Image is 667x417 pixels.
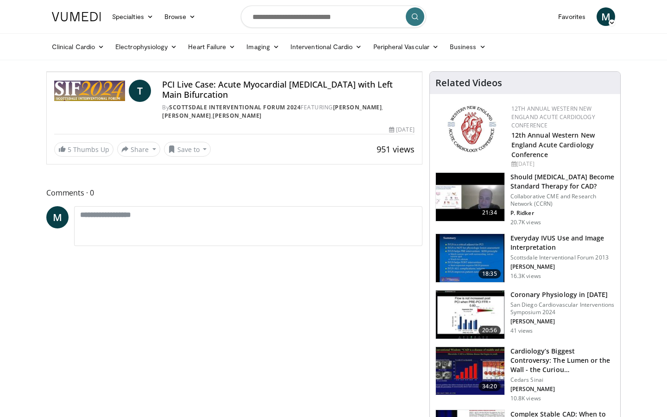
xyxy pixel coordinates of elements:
p: P. Ridker [510,209,615,217]
a: Interventional Cardio [285,38,368,56]
p: Scottsdale Interventional Forum 2013 [510,254,615,261]
span: 34:20 [478,382,501,391]
div: [DATE] [511,160,613,168]
a: Browse [159,7,201,26]
p: 10.8K views [510,395,541,402]
span: 5 [68,145,71,154]
input: Search topics, interventions [241,6,426,28]
a: 18:35 Everyday IVUS Use and Image Interpretation Scottsdale Interventional Forum 2013 [PERSON_NAM... [435,234,615,283]
img: 0954f259-7907-4053-a817-32a96463ecc8.png.150x105_q85_autocrop_double_scale_upscale_version-0.2.png [446,105,497,153]
span: 21:34 [478,208,501,217]
p: [PERSON_NAME] [510,318,615,325]
a: Clinical Cardio [46,38,110,56]
p: 20.7K views [510,219,541,226]
div: By FEATURING , , [162,103,414,120]
a: 12th Annual Western New England Acute Cardiology Conference [511,105,595,129]
img: Scottsdale Interventional Forum 2024 [54,80,125,102]
a: M [46,206,69,228]
p: San Diego Cardiovascular Interventions Symposium 2024 [510,301,615,316]
a: Imaging [241,38,285,56]
p: 16.3K views [510,272,541,280]
h3: Cardiology’s Biggest Controversy: The Lumen or the Wall - the Curiou… [510,347,615,374]
h3: Everyday IVUS Use and Image Interpretation [510,234,615,252]
a: Scottsdale Interventional Forum 2024 [169,103,301,111]
a: [PERSON_NAME] [333,103,382,111]
a: Electrophysiology [110,38,182,56]
a: 21:34 Should [MEDICAL_DATA] Become Standard Therapy for CAD? Collaborative CME and Research Netwo... [435,172,615,226]
a: [PERSON_NAME] [162,112,211,120]
p: 41 views [510,327,533,335]
p: [PERSON_NAME] [510,385,615,393]
p: Cedars Sinai [510,376,615,384]
h4: PCI Live Case: Acute Myocardial [MEDICAL_DATA] with Left Main Bifurcation [162,80,414,100]
a: 34:20 Cardiology’s Biggest Controversy: The Lumen or the Wall - the Curiou… Cedars Sinai [PERSON_... [435,347,615,402]
h3: Coronary Physiology in [DATE] [510,290,615,299]
a: 20:56 Coronary Physiology in [DATE] San Diego Cardiovascular Interventions Symposium 2024 [PERSON... [435,290,615,339]
a: Specialties [107,7,159,26]
a: Peripheral Vascular [368,38,444,56]
div: [DATE] [389,126,414,134]
p: Collaborative CME and Research Network (CCRN) [510,193,615,208]
a: Business [444,38,491,56]
span: Comments 0 [46,187,422,199]
h3: Should [MEDICAL_DATA] Become Standard Therapy for CAD? [510,172,615,191]
span: 20:56 [478,326,501,335]
a: Favorites [553,7,591,26]
img: eb63832d-2f75-457d-8c1a-bbdc90eb409c.150x105_q85_crop-smart_upscale.jpg [436,173,504,221]
img: d453240d-5894-4336-be61-abca2891f366.150x105_q85_crop-smart_upscale.jpg [436,347,504,395]
span: 18:35 [478,269,501,278]
a: T [129,80,151,102]
a: 5 Thumbs Up [54,142,113,157]
img: VuMedi Logo [52,12,101,21]
img: dTBemQywLidgNXR34xMDoxOjA4MTsiGN.150x105_q85_crop-smart_upscale.jpg [436,234,504,282]
img: d02e6d71-9921-427a-ab27-a615a15c5bda.150x105_q85_crop-smart_upscale.jpg [436,291,504,339]
a: 12th Annual Western New England Acute Cardiology Conference [511,131,595,159]
a: [PERSON_NAME] [213,112,262,120]
h4: Related Videos [435,77,502,88]
a: M [597,7,615,26]
button: Share [117,142,160,157]
p: [PERSON_NAME] [510,263,615,271]
button: Save to [164,142,211,157]
span: 951 views [377,144,415,155]
a: Heart Failure [182,38,241,56]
